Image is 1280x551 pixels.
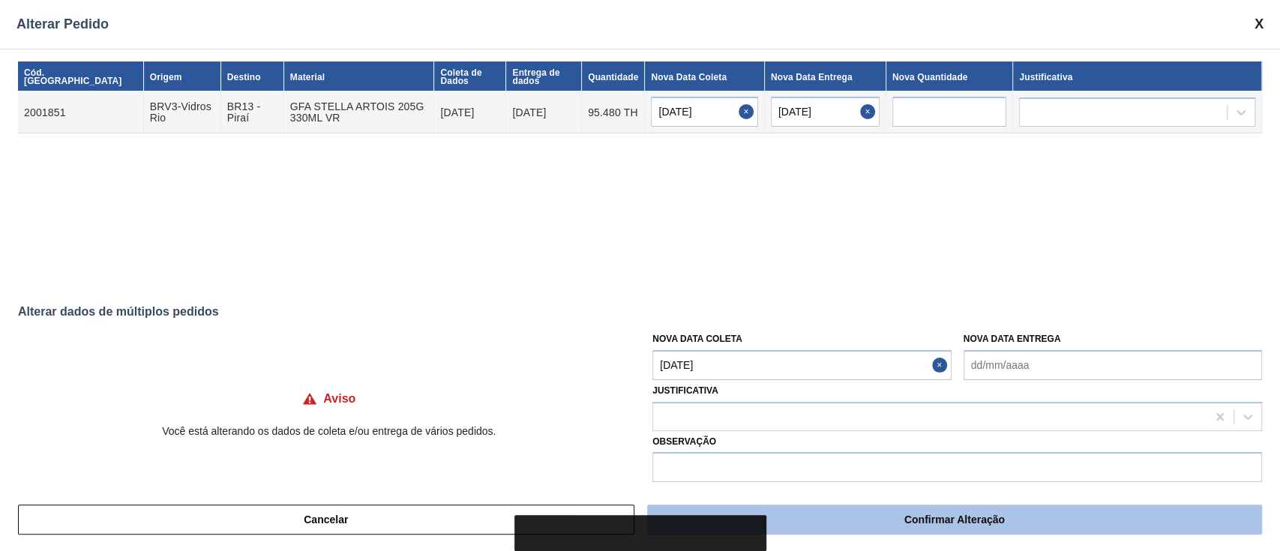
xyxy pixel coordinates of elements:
[16,16,109,31] font: Alterar Pedido
[440,106,474,118] font: [DATE]
[652,350,951,380] input: dd/mm/aaaa
[150,100,211,124] font: BRV3-Vidros Rio
[24,106,66,118] font: 2001851
[904,514,1005,526] font: Confirmar Alteração
[18,505,634,535] button: Cancelar
[652,385,718,396] font: Justificativa
[588,106,637,118] font: 95.480 TH
[18,305,219,318] font: Alterar dados de múltiplos pedidos
[652,436,716,447] font: Observação
[932,350,952,380] button: Fechar
[860,97,880,127] button: Fechar
[24,67,121,87] font: Cód. [GEOGRAPHIC_DATA]
[440,67,481,87] font: Coleta de Dados
[651,71,727,82] font: Nova Data Coleta
[964,350,1262,380] input: dd/mm/aaaa
[892,71,968,82] font: Nova Quantidade
[771,97,880,127] input: dd/mm/aaaa
[771,71,853,82] font: Nova Data Entrega
[512,106,546,118] font: [DATE]
[290,71,325,82] font: Material
[1019,71,1072,82] font: Justificativa
[290,100,424,124] font: GFA STELLA ARTOIS 205G 330ML VR
[647,505,1262,535] button: Confirmar Alteração
[323,392,355,405] font: Aviso
[652,334,742,344] font: Nova Data Coleta
[227,100,260,124] font: BR13 - Piraí
[162,425,496,437] font: Você está alterando os dados de coleta e/ou entrega de vários pedidos.
[739,97,758,127] button: Fechar
[588,71,638,82] font: Quantidade
[304,514,348,526] font: Cancelar
[150,71,182,82] font: Origem
[651,97,757,127] input: dd/mm/aaaa
[512,67,559,87] font: Entrega de dados
[964,334,1061,344] font: Nova Data Entrega
[227,71,261,82] font: Destino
